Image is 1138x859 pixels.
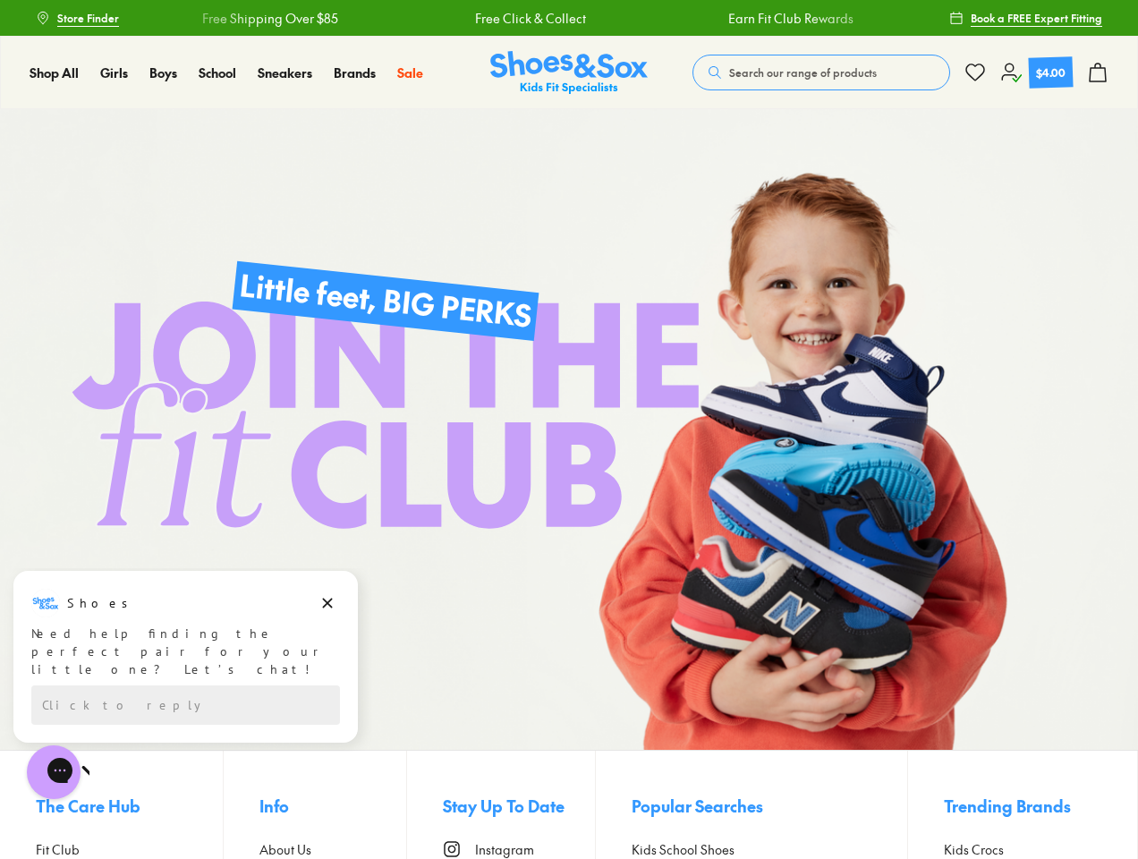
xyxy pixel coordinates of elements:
a: Shop All [30,64,79,82]
div: Campaign message [13,3,358,174]
span: School [199,64,236,81]
span: Sneakers [258,64,312,81]
button: Trending Brands [944,787,1101,826]
a: Boys [149,64,177,82]
button: Dismiss campaign [315,22,340,47]
img: SNS_Logo_Responsive.svg [490,51,648,95]
span: Brands [334,64,376,81]
a: Store Finder [36,2,119,34]
a: Book a FREE Expert Fitting [949,2,1102,34]
span: Book a FREE Expert Fitting [971,10,1102,26]
a: Free Shipping Over $85 [201,9,337,28]
iframe: Gorgias live chat messenger [18,739,89,805]
span: Search our range of products [729,64,877,81]
a: Sneakers [258,64,312,82]
a: School [199,64,236,82]
a: Shoes & Sox [490,51,648,95]
div: $4.00 [1036,64,1066,81]
button: Popular Searches [632,787,907,826]
span: Info [259,794,289,818]
span: Trending Brands [944,794,1071,818]
span: Store Finder [57,10,119,26]
button: The Care Hub [36,787,223,826]
span: Shop All [30,64,79,81]
button: Info [259,787,406,826]
span: Stay Up To Date [443,794,565,818]
span: Sale [397,64,423,81]
span: Popular Searches [632,794,763,818]
div: Message from Shoes. Need help finding the perfect pair for your little one? Let’s chat! [13,21,358,110]
img: Shoes logo [31,21,60,49]
span: The Care Hub [36,794,140,818]
div: Reply to the campaigns [31,117,340,157]
a: Earn Fit Club Rewards [727,9,853,28]
a: Girls [100,64,128,82]
h3: Shoes [67,26,138,44]
span: Girls [100,64,128,81]
div: Need help finding the perfect pair for your little one? Let’s chat! [31,56,340,110]
a: Brands [334,64,376,82]
a: $4.00 [1000,57,1073,88]
button: Stay Up To Date [443,787,595,826]
button: Search our range of products [692,55,950,90]
a: Sale [397,64,423,82]
span: Boys [149,64,177,81]
a: Free Click & Collect [474,9,585,28]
